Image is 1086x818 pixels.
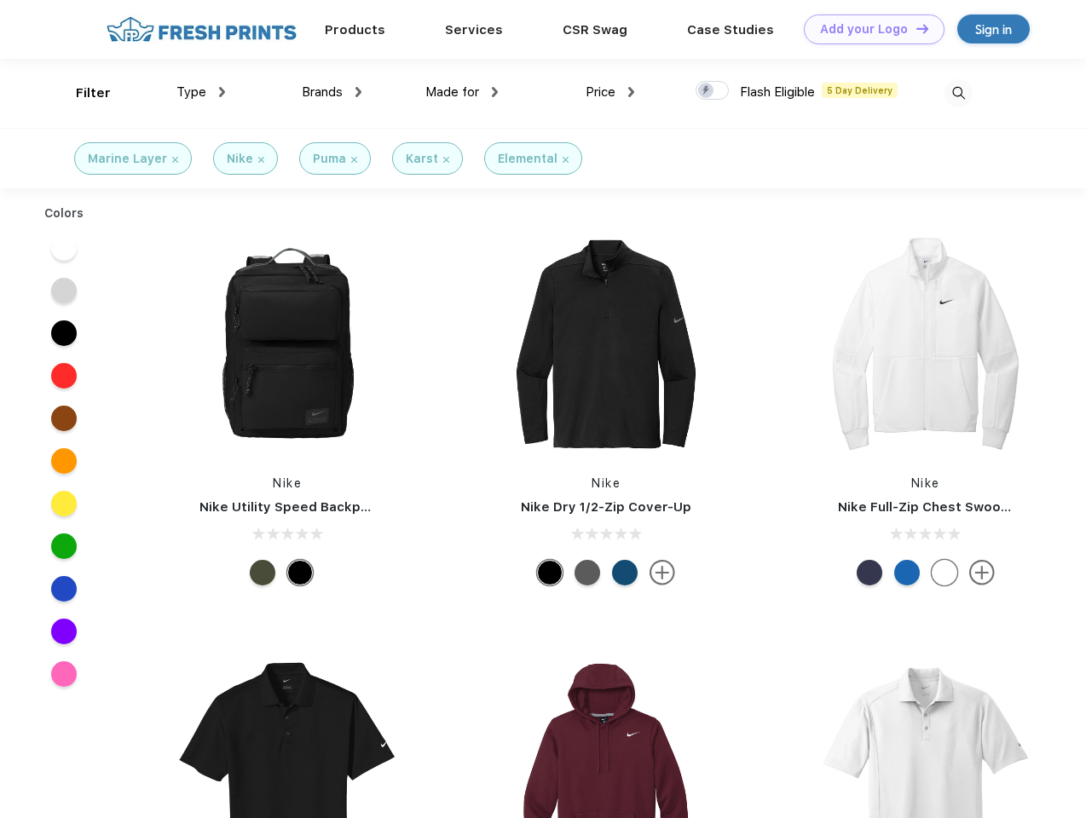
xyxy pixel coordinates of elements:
img: more.svg [650,560,675,585]
img: dropdown.png [355,87,361,97]
img: dropdown.png [492,87,498,97]
span: 5 Day Delivery [822,83,898,98]
img: fo%20logo%202.webp [101,14,302,44]
div: Marine Layer [88,150,167,168]
div: Royal [894,560,920,585]
img: func=resize&h=266 [174,231,401,458]
span: Price [586,84,615,100]
img: more.svg [969,560,995,585]
img: filter_cancel.svg [258,157,264,163]
div: Nike [227,150,253,168]
img: desktop_search.svg [944,79,973,107]
img: dropdown.png [219,87,225,97]
div: Add your Logo [820,22,908,37]
span: Type [176,84,206,100]
div: Karst [406,150,438,168]
img: DT [916,24,928,33]
img: filter_cancel.svg [351,157,357,163]
div: Cargo Khaki [250,560,275,585]
a: Nike [911,476,940,490]
a: CSR Swag [563,22,627,37]
img: filter_cancel.svg [172,157,178,163]
span: Made for [425,84,479,100]
div: Black [287,560,313,585]
div: Black [537,560,563,585]
a: Sign in [957,14,1030,43]
img: filter_cancel.svg [563,157,569,163]
div: Colors [32,204,97,222]
div: Gym Blue [612,560,638,585]
img: func=resize&h=266 [493,231,719,458]
div: White [932,560,957,585]
span: Flash Eligible [740,84,815,100]
div: Puma [313,150,346,168]
img: dropdown.png [628,87,634,97]
a: Products [325,22,385,37]
a: Services [445,22,503,37]
div: Sign in [975,20,1012,39]
a: Nike Utility Speed Backpack [199,499,384,515]
div: Midnight Navy [857,560,882,585]
a: Nike Dry 1/2-Zip Cover-Up [521,499,691,515]
a: Nike [273,476,302,490]
a: Nike Full-Zip Chest Swoosh Jacket [838,499,1065,515]
div: Black Heather [575,560,600,585]
img: filter_cancel.svg [443,157,449,163]
div: Elemental [498,150,557,168]
img: func=resize&h=266 [812,231,1039,458]
a: Nike [592,476,621,490]
div: Filter [76,84,111,103]
span: Brands [302,84,343,100]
